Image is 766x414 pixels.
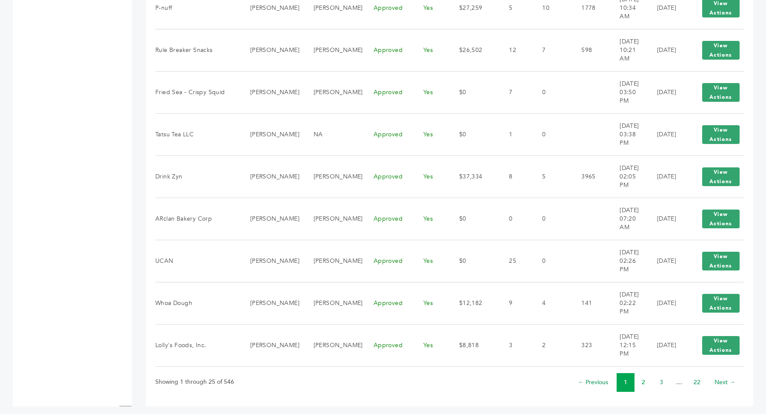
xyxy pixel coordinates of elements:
[303,282,363,324] td: [PERSON_NAME]
[646,324,687,366] td: [DATE]
[498,198,532,240] td: 0
[363,324,413,366] td: Approved
[155,324,240,366] td: Lolly's Foods, Inc.
[702,336,740,355] button: View Actions
[413,282,449,324] td: Yes
[624,378,627,386] a: 1
[702,210,740,228] button: View Actions
[532,324,571,366] td: 2
[240,155,303,198] td: [PERSON_NAME]
[413,29,449,71] td: Yes
[155,198,240,240] td: ARclan Bakery Corp
[571,29,609,71] td: 598
[571,324,609,366] td: 323
[240,198,303,240] td: [PERSON_NAME]
[240,29,303,71] td: [PERSON_NAME]
[498,282,532,324] td: 9
[498,113,532,155] td: 1
[571,282,609,324] td: 141
[694,378,700,386] a: 22
[702,167,740,186] button: View Actions
[449,324,499,366] td: $8,818
[413,113,449,155] td: Yes
[363,240,413,282] td: Approved
[702,41,740,60] button: View Actions
[155,113,240,155] td: Tatsu Tea LLC
[449,113,499,155] td: $0
[571,155,609,198] td: 3965
[498,240,532,282] td: 25
[303,29,363,71] td: [PERSON_NAME]
[702,252,740,270] button: View Actions
[413,324,449,366] td: Yes
[532,113,571,155] td: 0
[303,324,363,366] td: [PERSON_NAME]
[155,282,240,324] td: Whoa Dough
[670,373,688,392] li: …
[702,294,740,313] button: View Actions
[155,240,240,282] td: UCAN
[449,71,499,113] td: $0
[609,282,646,324] td: [DATE] 02:22 PM
[303,71,363,113] td: [PERSON_NAME]
[646,282,687,324] td: [DATE]
[303,198,363,240] td: [PERSON_NAME]
[240,324,303,366] td: [PERSON_NAME]
[240,282,303,324] td: [PERSON_NAME]
[609,240,646,282] td: [DATE] 02:26 PM
[303,155,363,198] td: [PERSON_NAME]
[646,240,687,282] td: [DATE]
[413,240,449,282] td: Yes
[646,113,687,155] td: [DATE]
[240,113,303,155] td: [PERSON_NAME]
[363,113,413,155] td: Approved
[363,198,413,240] td: Approved
[532,282,571,324] td: 4
[702,83,740,102] button: View Actions
[363,155,413,198] td: Approved
[413,71,449,113] td: Yes
[363,282,413,324] td: Approved
[642,378,645,386] a: 2
[155,71,240,113] td: Fried Sea - Crispy Squid
[498,29,532,71] td: 12
[363,71,413,113] td: Approved
[240,240,303,282] td: [PERSON_NAME]
[609,113,646,155] td: [DATE] 03:38 PM
[609,324,646,366] td: [DATE] 12:15 PM
[532,240,571,282] td: 0
[609,71,646,113] td: [DATE] 03:50 PM
[646,198,687,240] td: [DATE]
[532,71,571,113] td: 0
[449,240,499,282] td: $0
[609,198,646,240] td: [DATE] 07:20 AM
[498,324,532,366] td: 3
[609,155,646,198] td: [DATE] 02:05 PM
[155,29,240,71] td: Rule Breaker Snacks
[155,155,240,198] td: Drink Zyn
[498,71,532,113] td: 7
[532,198,571,240] td: 0
[155,377,234,387] p: Showing 1 through 25 of 546
[532,155,571,198] td: 5
[646,29,687,71] td: [DATE]
[303,113,363,155] td: NA
[363,29,413,71] td: Approved
[532,29,571,71] td: 7
[449,29,499,71] td: $26,502
[498,155,532,198] td: 8
[646,155,687,198] td: [DATE]
[449,155,499,198] td: $37,334
[702,125,740,144] button: View Actions
[449,282,499,324] td: $12,182
[240,71,303,113] td: [PERSON_NAME]
[303,240,363,282] td: [PERSON_NAME]
[578,378,608,386] a: ← Previous
[413,198,449,240] td: Yes
[609,29,646,71] td: [DATE] 10:21 AM
[646,71,687,113] td: [DATE]
[715,378,735,386] a: Next →
[413,155,449,198] td: Yes
[660,378,663,386] a: 3
[449,198,499,240] td: $0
